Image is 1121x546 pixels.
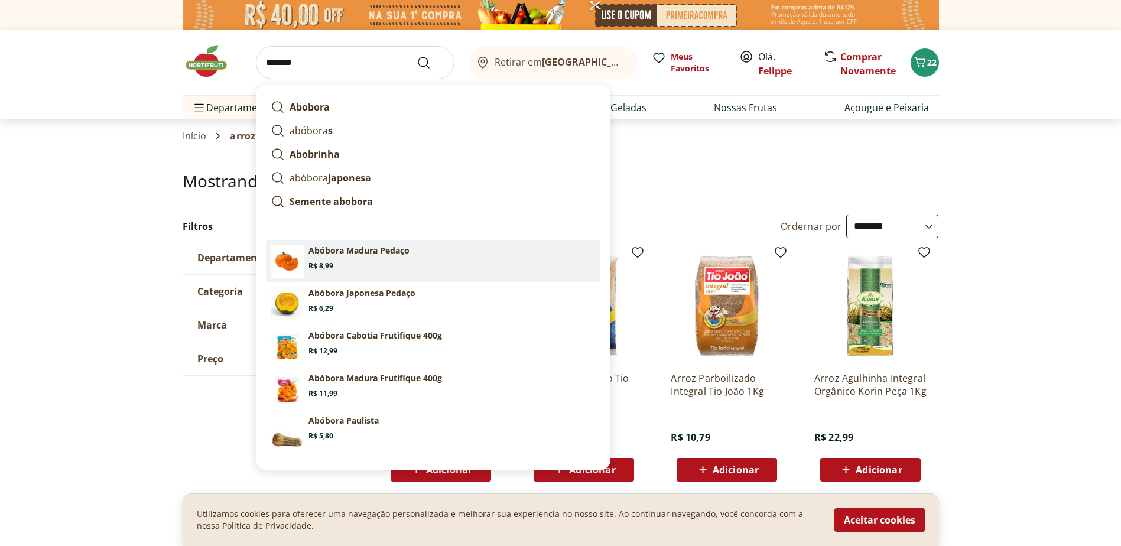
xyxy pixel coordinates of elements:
a: Início [183,131,207,141]
a: Comprar Novamente [840,50,896,77]
a: Abóbora MaduraAbóbora Madura PedaçoR$ 8,99 [266,240,600,282]
strong: Semente abobora [290,195,373,208]
span: R$ 12,99 [308,346,337,356]
p: Abóbora Paulista [308,415,379,427]
p: abóbora [290,123,333,138]
span: R$ 11,99 [308,389,337,398]
span: 22 [927,57,937,68]
a: Meus Favoritos [652,51,725,74]
a: Açougue e Peixaria [844,100,929,115]
span: Adicionar [713,465,759,474]
strong: Abobrinha [290,148,340,161]
a: abóboras [266,119,600,142]
span: R$ 8,99 [308,261,333,271]
img: Principal [271,330,304,363]
span: Olá, [758,50,811,78]
button: Categoria [183,275,360,308]
a: PrincipalAbóbora PaulistaR$ 5,80 [266,410,600,453]
p: Abóbora Cabotia Frutifique 400g [308,330,442,342]
a: Abobrinha [266,142,600,166]
p: Abóbora Madura Frutifique 400g [308,372,442,384]
img: Principal [271,372,304,405]
label: Ordernar por [781,220,842,233]
input: search [256,46,454,79]
span: Departamento [197,252,267,264]
span: R$ 6,29 [308,304,333,313]
button: Retirar em[GEOGRAPHIC_DATA]/[GEOGRAPHIC_DATA] [469,46,638,79]
p: Utilizamos cookies para oferecer uma navegação personalizada e melhorar sua experiencia no nosso ... [197,508,820,532]
button: Aceitar cookies [834,508,925,532]
a: Arroz Parboilizado Integral Tio João 1Kg [671,372,783,398]
strong: s [328,124,333,137]
p: abóbora [290,171,371,185]
img: Abóbora Madura [271,245,304,278]
p: Abóbora Madura Pedaço [308,245,410,256]
span: Adicionar [426,465,472,474]
a: Felippe [758,64,792,77]
button: Adicionar [820,458,921,482]
span: Adicionar [569,465,615,474]
h2: Filtros [183,214,361,238]
button: Submit Search [417,56,445,70]
p: Abóbora Japonesa Pedaço [308,287,415,299]
img: Hortifruti [183,44,242,79]
h1: Mostrando resultados para: [183,171,939,190]
a: Abobora [266,95,600,119]
a: Nossas Frutas [714,100,777,115]
span: Marca [197,319,227,331]
span: R$ 22,99 [814,431,853,444]
img: Arroz Agulhinha Integral Orgânico Korin Peça 1Kg [814,250,927,362]
button: Menu [192,93,206,122]
button: Preço [183,342,360,375]
button: Adicionar [677,458,777,482]
span: Retirar em [495,57,625,67]
a: PrincipalAbóbora Madura Frutifique 400gR$ 11,99 [266,368,600,410]
button: Marca [183,308,360,342]
a: Arroz Agulhinha Integral Orgânico Korin Peça 1Kg [814,372,927,398]
span: Departamentos [192,93,277,122]
span: Preço [197,353,223,365]
b: [GEOGRAPHIC_DATA]/[GEOGRAPHIC_DATA] [542,56,741,69]
img: Arroz Parboilizado Integral Tio João 1Kg [671,250,783,362]
strong: japonesa [328,171,371,184]
img: Abóbora Japonesa [271,287,304,320]
img: Principal [271,415,304,448]
strong: Abobora [290,100,330,113]
a: abóborajaponesa [266,166,600,190]
span: Categoria [197,285,243,297]
span: Adicionar [856,465,902,474]
a: Abóbora JaponesaAbóbora Japonesa PedaçoR$ 6,29 [266,282,600,325]
span: Meus Favoritos [671,51,725,74]
a: Semente abobora [266,190,600,213]
button: Carrinho [911,48,939,77]
span: arroz [230,131,255,141]
span: R$ 10,79 [671,431,710,444]
span: R$ 5,80 [308,431,333,441]
a: PrincipalAbóbora Cabotia Frutifique 400gR$ 12,99 [266,325,600,368]
button: Departamento [183,241,360,274]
